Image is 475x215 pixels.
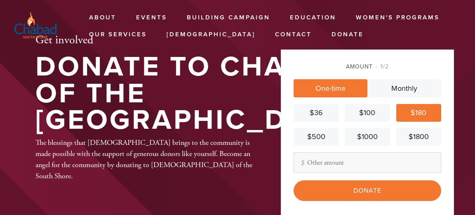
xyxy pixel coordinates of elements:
input: Other amount [294,152,441,173]
a: Education [284,10,342,26]
a: Our services [83,27,153,43]
input: Donate [294,180,441,201]
div: $1800 [400,131,438,142]
a: Building Campaign [181,10,276,26]
a: $1000 [345,128,390,146]
div: $180 [400,107,438,118]
a: Monthly [367,79,441,97]
a: $100 [345,104,390,122]
a: Donate [325,27,370,43]
a: $1800 [396,128,441,146]
span: 1 [381,63,383,70]
a: One-time [294,79,367,97]
div: $36 [297,107,335,118]
a: $180 [396,104,441,122]
div: $100 [348,107,386,118]
a: $500 [294,128,339,146]
a: About [83,10,122,26]
div: The blessings that [DEMOGRAPHIC_DATA] brings to the community is made possible with the support o... [35,137,254,182]
img: Chabad%20South%20Shore%20Logo%20-%20Color%20for%20non%20white%20background%20%281%29_0.png [12,10,59,40]
a: Contact [269,27,318,43]
a: Events [130,10,173,26]
span: /2 [376,63,389,70]
h1: Donate to Chabad of the [GEOGRAPHIC_DATA] [35,54,354,134]
a: Women's Programs [350,10,446,26]
a: [DEMOGRAPHIC_DATA] [160,27,261,43]
div: $500 [297,131,335,142]
div: Amount [294,62,441,71]
div: $1000 [348,131,386,142]
a: $36 [294,104,339,122]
